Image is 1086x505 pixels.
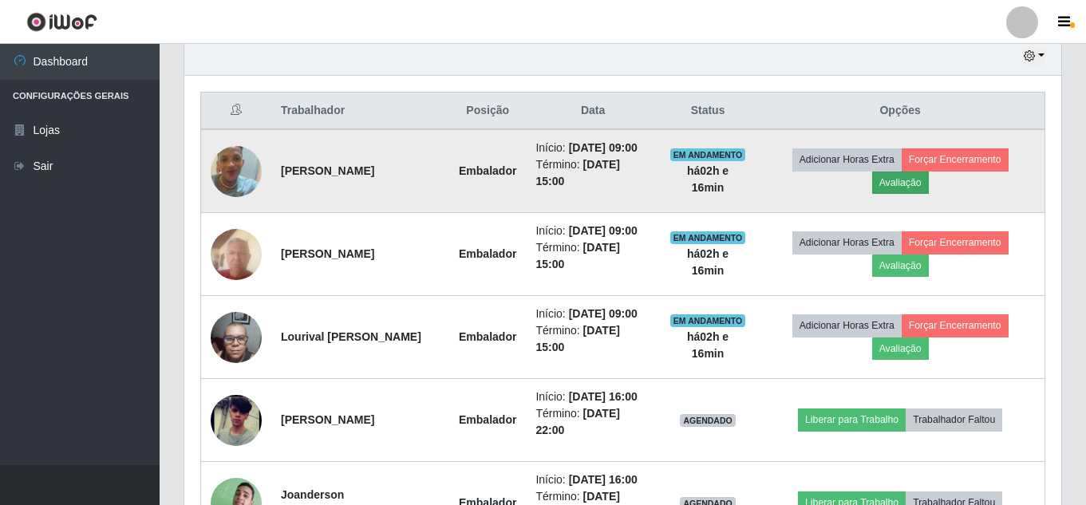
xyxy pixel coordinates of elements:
[687,330,729,360] strong: há 02 h e 16 min
[872,254,929,277] button: Avaliação
[526,93,659,130] th: Data
[872,337,929,360] button: Avaliação
[798,408,906,431] button: Liberar para Trabalho
[459,164,516,177] strong: Embalador
[459,247,516,260] strong: Embalador
[660,93,756,130] th: Status
[670,148,746,161] span: EM ANDAMENTO
[535,389,650,405] li: Início:
[459,330,516,343] strong: Embalador
[792,148,902,171] button: Adicionar Horas Extra
[902,148,1009,171] button: Forçar Encerramento
[211,220,262,288] img: 1744240052056.jpeg
[535,156,650,190] li: Término:
[449,93,526,130] th: Posição
[569,390,638,403] time: [DATE] 16:00
[26,12,97,32] img: CoreUI Logo
[535,223,650,239] li: Início:
[569,141,638,154] time: [DATE] 09:00
[569,307,638,320] time: [DATE] 09:00
[535,306,650,322] li: Início:
[569,473,638,486] time: [DATE] 16:00
[271,93,449,130] th: Trabalhador
[687,164,729,194] strong: há 02 h e 16 min
[569,224,638,237] time: [DATE] 09:00
[211,126,262,217] img: 1734287030319.jpeg
[281,330,421,343] strong: Lourival [PERSON_NAME]
[535,405,650,439] li: Término:
[535,239,650,273] li: Término:
[756,93,1045,130] th: Opções
[211,365,262,475] img: 1679406673876.jpeg
[535,140,650,156] li: Início:
[459,413,516,426] strong: Embalador
[792,231,902,254] button: Adicionar Horas Extra
[281,413,374,426] strong: [PERSON_NAME]
[281,164,374,177] strong: [PERSON_NAME]
[902,314,1009,337] button: Forçar Encerramento
[211,303,262,371] img: 1752365039975.jpeg
[872,172,929,194] button: Avaliação
[535,322,650,356] li: Término:
[680,414,736,427] span: AGENDADO
[281,247,374,260] strong: [PERSON_NAME]
[687,247,729,277] strong: há 02 h e 16 min
[902,231,1009,254] button: Forçar Encerramento
[792,314,902,337] button: Adicionar Horas Extra
[535,471,650,488] li: Início:
[670,231,746,244] span: EM ANDAMENTO
[670,314,746,327] span: EM ANDAMENTO
[906,408,1002,431] button: Trabalhador Faltou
